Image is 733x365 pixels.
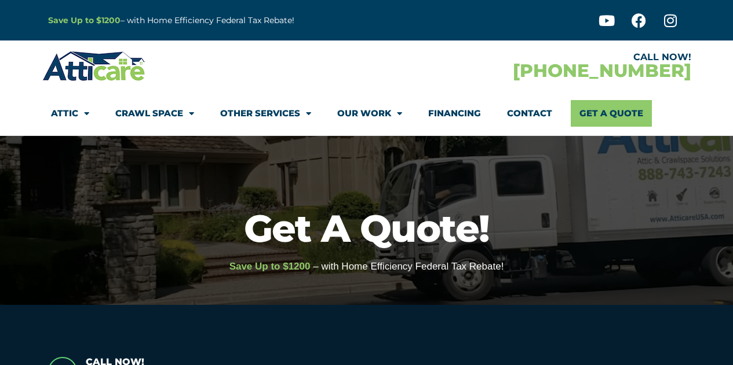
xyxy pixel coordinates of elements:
[367,53,691,62] div: CALL NOW!
[571,100,652,127] a: Get A Quote
[313,261,504,272] span: – with Home Efficiency Federal Tax Rebate!
[220,100,311,127] a: Other Services
[51,100,89,127] a: Attic
[229,261,311,272] span: Save Up to $1200
[507,100,552,127] a: Contact
[51,100,683,127] nav: Menu
[6,209,727,247] h1: Get A Quote!
[48,14,424,27] p: – with Home Efficiency Federal Tax Rebate!
[428,100,481,127] a: Financing
[115,100,194,127] a: Crawl Space
[337,100,402,127] a: Our Work
[48,15,121,25] a: Save Up to $1200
